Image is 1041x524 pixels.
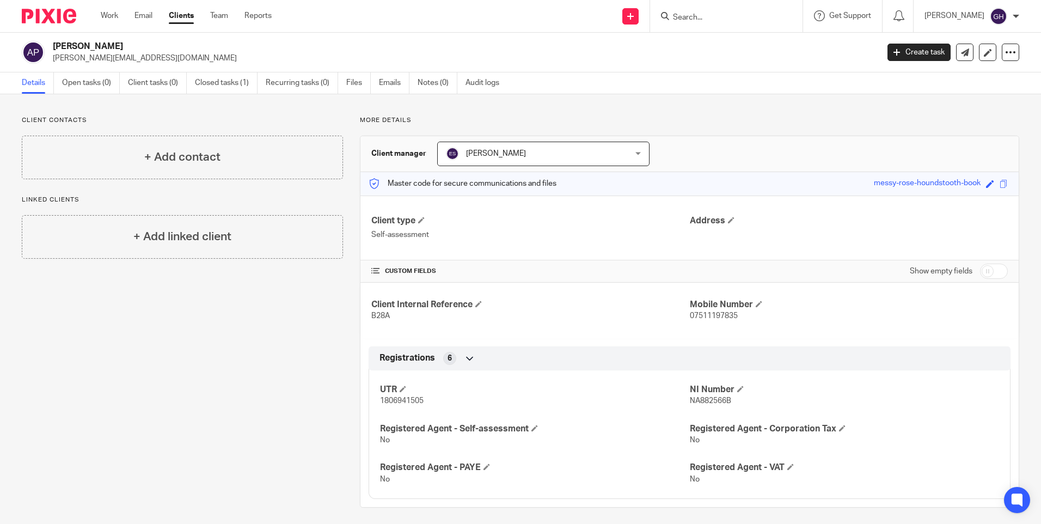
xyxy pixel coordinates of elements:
[380,476,390,483] span: No
[22,9,76,23] img: Pixie
[22,72,54,94] a: Details
[22,41,45,64] img: svg%3E
[672,13,770,23] input: Search
[910,266,972,277] label: Show empty fields
[371,312,390,320] span: B28A
[380,423,689,435] h4: Registered Agent - Self-assessment
[379,352,435,364] span: Registrations
[22,196,343,204] p: Linked clients
[195,72,258,94] a: Closed tasks (1)
[446,147,459,160] img: svg%3E
[448,353,452,364] span: 6
[690,384,999,395] h4: NI Number
[53,41,707,52] h2: [PERSON_NAME]
[371,267,689,276] h4: CUSTOM FIELDS
[829,12,871,20] span: Get Support
[690,299,1008,310] h4: Mobile Number
[371,299,689,310] h4: Client Internal Reference
[466,72,507,94] a: Audit logs
[128,72,187,94] a: Client tasks (0)
[990,8,1007,25] img: svg%3E
[690,312,738,320] span: 07511197835
[690,423,999,435] h4: Registered Agent - Corporation Tax
[346,72,371,94] a: Files
[924,10,984,21] p: [PERSON_NAME]
[360,116,1019,125] p: More details
[380,384,689,395] h4: UTR
[371,229,689,240] p: Self-assessment
[371,148,426,159] h3: Client manager
[144,149,221,166] h4: + Add contact
[379,72,409,94] a: Emails
[380,397,424,405] span: 1806941505
[169,10,194,21] a: Clients
[690,215,1008,227] h4: Address
[101,10,118,21] a: Work
[690,436,700,444] span: No
[380,436,390,444] span: No
[690,462,999,473] h4: Registered Agent - VAT
[244,10,272,21] a: Reports
[690,397,731,405] span: NA882566B
[874,178,981,190] div: messy-rose-houndstooth-book
[887,44,951,61] a: Create task
[22,116,343,125] p: Client contacts
[210,10,228,21] a: Team
[53,53,871,64] p: [PERSON_NAME][EMAIL_ADDRESS][DOMAIN_NAME]
[418,72,457,94] a: Notes (0)
[134,10,152,21] a: Email
[369,178,556,189] p: Master code for secure communications and files
[380,462,689,473] h4: Registered Agent - PAYE
[371,215,689,227] h4: Client type
[133,228,231,245] h4: + Add linked client
[690,476,700,483] span: No
[466,150,526,157] span: [PERSON_NAME]
[62,72,120,94] a: Open tasks (0)
[266,72,338,94] a: Recurring tasks (0)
